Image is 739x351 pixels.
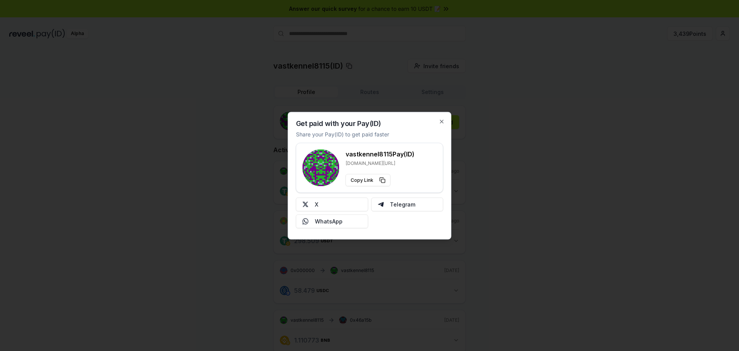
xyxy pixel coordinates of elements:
[303,218,309,224] img: Whatsapp
[296,120,381,127] h2: Get paid with your Pay(ID)
[371,197,443,211] button: Telegram
[346,149,415,158] h3: vastkennel8115 Pay(ID)
[296,197,368,211] button: X
[346,174,391,186] button: Copy Link
[296,214,368,228] button: WhatsApp
[303,201,309,207] img: X
[346,160,415,166] p: [DOMAIN_NAME][URL]
[296,130,389,138] p: Share your Pay(ID) to get paid faster
[378,201,384,207] img: Telegram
